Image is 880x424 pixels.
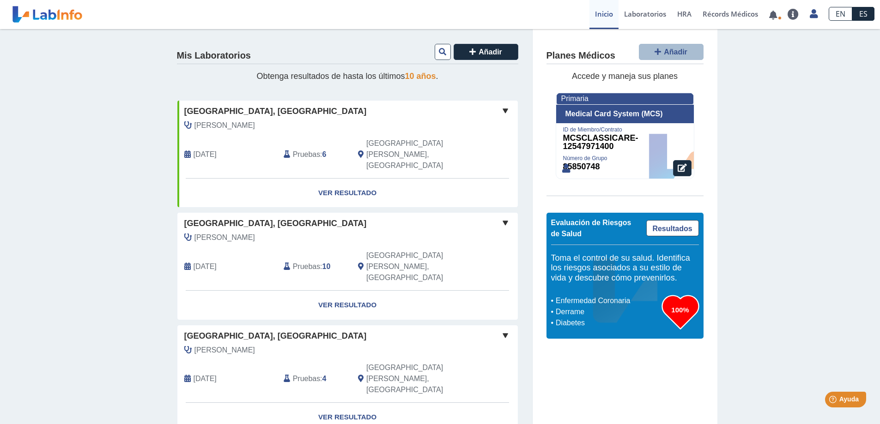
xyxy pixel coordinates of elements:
[184,105,367,118] span: [GEOGRAPHIC_DATA], [GEOGRAPHIC_DATA]
[194,120,255,131] span: Correa Flores, Maria
[277,138,351,171] div: :
[322,263,331,270] b: 10
[639,44,704,60] button: Añadir
[184,217,367,230] span: [GEOGRAPHIC_DATA], [GEOGRAPHIC_DATA]
[405,72,436,81] span: 10 años
[177,291,518,320] a: Ver Resultado
[479,48,502,56] span: Añadir
[662,304,699,316] h3: 100%
[546,50,615,61] h4: Planes Médicos
[551,219,631,238] span: Evaluación de Riesgos de Salud
[293,261,320,272] span: Pruebas
[829,7,852,21] a: EN
[366,362,468,395] span: San Juan, PR
[551,253,699,283] h5: Toma el control de su salud. Identifica los riesgos asociados a su estilo de vida y descubre cómo...
[177,50,251,61] h4: Mis Laboratorios
[277,250,351,283] div: :
[852,7,874,21] a: ES
[277,362,351,395] div: :
[194,232,255,243] span: Correa Flores, Maria
[194,345,255,356] span: Correa Flores, Maria
[646,220,699,236] a: Resultados
[322,150,327,158] b: 6
[553,317,662,328] li: Diabetes
[194,373,217,384] span: 2025-06-03
[293,373,320,384] span: Pruebas
[322,375,327,382] b: 4
[798,388,870,414] iframe: Help widget launcher
[572,72,678,81] span: Accede y maneja sus planes
[184,330,367,342] span: [GEOGRAPHIC_DATA], [GEOGRAPHIC_DATA]
[366,250,468,283] span: San Juan, PR
[553,306,662,317] li: Derrame
[561,95,589,102] span: Primaria
[553,295,662,306] li: Enfermedad Coronaria
[366,138,468,171] span: San Juan, PR
[177,179,518,208] a: Ver Resultado
[194,149,217,160] span: 2025-09-30
[454,44,518,60] button: Añadir
[677,9,692,18] span: HRA
[293,149,320,160] span: Pruebas
[664,48,687,56] span: Añadir
[256,72,438,81] span: Obtenga resultados de hasta los últimos .
[194,261,217,272] span: 2025-08-29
